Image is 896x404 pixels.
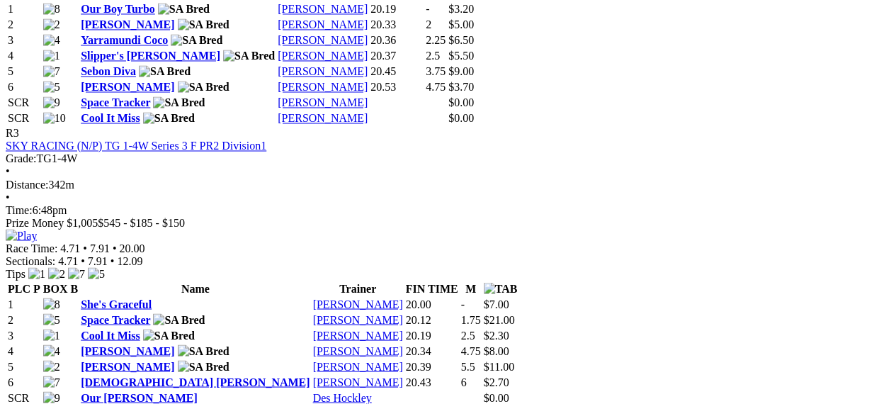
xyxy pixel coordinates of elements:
span: Grade: [6,152,37,164]
img: SA Bred [171,34,222,47]
a: [PERSON_NAME] [313,376,403,388]
img: SA Bred [139,65,191,78]
text: 3.75 [426,65,446,77]
td: 20.36 [370,33,424,47]
td: SCR [7,111,41,125]
a: [PERSON_NAME] [278,50,368,62]
span: $545 - $185 - $150 [98,216,185,228]
text: 1.75 [461,313,481,325]
text: - [426,3,429,15]
span: 7.91 [88,254,108,266]
img: 10 [43,112,66,125]
span: BOX [43,282,68,294]
span: $9.00 [448,65,474,77]
span: P [33,282,40,294]
td: 6 [7,80,41,94]
td: 20.37 [370,49,424,63]
div: 6:48pm [6,203,890,216]
span: B [70,282,78,294]
img: 1 [28,267,45,280]
a: Space Tracker [81,96,150,108]
a: Des Hockley [313,391,372,403]
span: • [110,254,115,266]
span: 12.09 [117,254,142,266]
span: PLC [8,282,30,294]
img: SA Bred [223,50,275,62]
img: 2 [48,267,65,280]
td: 20.34 [405,344,459,358]
td: 4 [7,49,41,63]
img: SA Bred [178,18,229,31]
a: Our [PERSON_NAME] [81,391,198,403]
td: 20.00 [405,297,459,311]
a: [PERSON_NAME] [313,298,403,310]
a: [PERSON_NAME] [81,360,174,372]
span: $2.30 [484,329,509,341]
a: Slipper's [PERSON_NAME] [81,50,220,62]
span: • [83,242,87,254]
text: 4.75 [426,81,446,93]
span: $0.00 [484,391,509,403]
a: [PERSON_NAME] [313,329,403,341]
td: SCR [7,96,41,110]
td: 2 [7,18,41,32]
a: Yarramundi Coco [81,34,168,46]
span: $3.20 [448,3,474,15]
td: 5 [7,359,41,374]
img: 2 [43,360,60,373]
th: M [460,281,482,296]
span: $6.50 [448,34,474,46]
div: Prize Money $1,005 [6,216,890,229]
span: R3 [6,127,19,139]
img: SA Bred [158,3,210,16]
span: • [6,191,10,203]
span: Tips [6,267,25,279]
a: Cool It Miss [81,329,140,341]
a: [PERSON_NAME] [278,34,368,46]
a: [PERSON_NAME] [278,96,368,108]
img: 2 [43,18,60,31]
span: • [6,165,10,177]
a: [PERSON_NAME] [278,81,368,93]
span: 4.71 [60,242,80,254]
img: SA Bred [153,313,205,326]
th: Name [80,281,310,296]
span: $5.00 [448,18,474,30]
img: 1 [43,329,60,342]
a: [PERSON_NAME] [313,360,403,372]
img: SA Bred [143,112,195,125]
th: Trainer [312,281,404,296]
a: [PERSON_NAME] [278,112,368,124]
a: Space Tracker [81,313,150,325]
text: 2.25 [426,34,446,46]
img: 8 [43,3,60,16]
img: 9 [43,96,60,109]
a: [PERSON_NAME] [81,81,174,93]
a: [PERSON_NAME] [81,344,174,357]
img: TAB [484,282,518,295]
td: 4 [7,344,41,358]
a: [PERSON_NAME] [278,3,368,15]
img: 1 [43,50,60,62]
img: 8 [43,298,60,310]
td: 2 [7,313,41,327]
a: [DEMOGRAPHIC_DATA] [PERSON_NAME] [81,376,310,388]
span: $7.00 [484,298,509,310]
a: [PERSON_NAME] [278,18,368,30]
img: 4 [43,34,60,47]
a: [PERSON_NAME] [278,65,368,77]
div: 342m [6,178,890,191]
text: 2 [426,18,431,30]
img: 9 [43,391,60,404]
a: She's Graceful [81,298,152,310]
td: 20.39 [405,359,459,374]
text: - [461,298,465,310]
img: 7 [43,65,60,78]
td: 20.19 [405,328,459,342]
span: Distance: [6,178,48,190]
td: 20.12 [405,313,459,327]
span: $3.70 [448,81,474,93]
td: 20.33 [370,18,424,32]
td: 20.43 [405,375,459,389]
text: 5.5 [461,360,475,372]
